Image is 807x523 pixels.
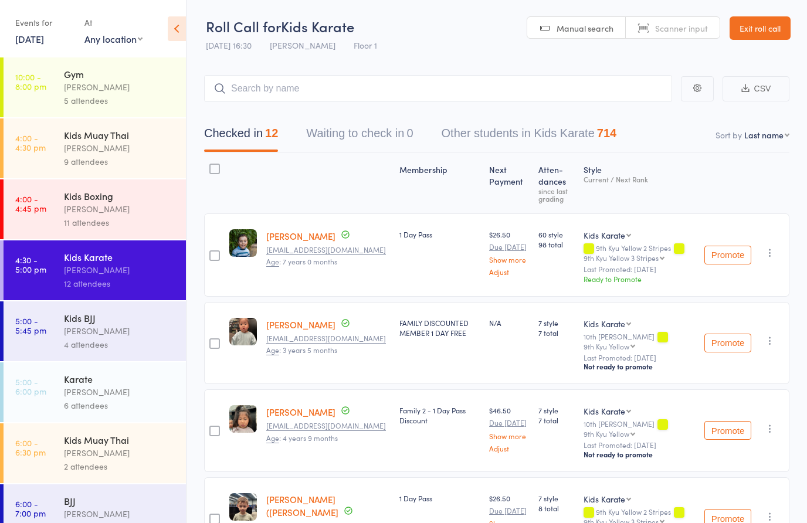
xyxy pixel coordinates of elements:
[489,268,529,276] a: Adjust
[704,421,751,440] button: Promote
[538,318,574,328] span: 7 style
[266,493,338,518] a: [PERSON_NAME] ([PERSON_NAME]
[229,493,257,521] img: image1686808762.png
[266,256,337,267] span: : 7 years 0 months
[4,118,186,178] a: 4:00 -4:30 pmKids Muay Thai[PERSON_NAME]9 attendees
[4,240,186,300] a: 4:30 -5:00 pmKids Karate[PERSON_NAME]12 attendees
[15,133,46,152] time: 4:00 - 4:30 pm
[84,32,143,45] div: Any location
[730,16,791,40] a: Exit roll call
[266,318,335,331] a: [PERSON_NAME]
[15,499,46,518] time: 6:00 - 7:00 pm
[354,39,377,51] span: Floor 1
[395,158,484,208] div: Membership
[584,362,695,371] div: Not ready to promote
[15,32,44,45] a: [DATE]
[64,446,176,460] div: [PERSON_NAME]
[4,57,186,117] a: 10:00 -8:00 pmGym[PERSON_NAME]5 attendees
[584,318,625,330] div: Kids Karate
[489,229,529,276] div: $26.50
[84,13,143,32] div: At
[15,377,46,396] time: 5:00 - 6:00 pm
[584,405,625,417] div: Kids Karate
[538,187,574,202] div: since last grading
[442,121,617,152] button: Other students in Kids Karate714
[15,438,46,457] time: 6:00 - 6:30 pm
[538,503,574,513] span: 8 total
[306,121,413,152] button: Waiting to check in0
[265,127,278,140] div: 12
[64,250,176,263] div: Kids Karate
[716,129,742,141] label: Sort by
[489,432,529,440] a: Show more
[484,158,534,208] div: Next Payment
[538,415,574,425] span: 7 total
[597,127,616,140] div: 714
[281,16,354,36] span: Kids Karate
[584,430,629,437] div: 9th Kyu Yellow
[64,128,176,141] div: Kids Muay Thai
[538,493,574,503] span: 7 style
[584,441,695,449] small: Last Promoted: [DATE]
[206,16,281,36] span: Roll Call for
[584,274,695,284] div: Ready to Promote
[15,316,46,335] time: 5:00 - 5:45 pm
[704,334,751,352] button: Promote
[64,372,176,385] div: Karate
[266,334,390,342] small: stephanieduong@outlook.com.au
[229,405,257,433] img: image1754462418.png
[206,39,252,51] span: [DATE] 16:30
[64,324,176,338] div: [PERSON_NAME]
[64,311,176,324] div: Kids BJJ
[584,229,625,241] div: Kids Karate
[64,202,176,216] div: [PERSON_NAME]
[266,230,335,242] a: [PERSON_NAME]
[584,342,629,350] div: 9th Kyu Yellow
[538,229,574,239] span: 60 style
[64,67,176,80] div: Gym
[4,179,186,239] a: 4:00 -4:45 pmKids Boxing[PERSON_NAME]11 attendees
[534,158,579,208] div: Atten­dances
[489,419,529,427] small: Due [DATE]
[584,493,625,505] div: Kids Karate
[4,301,186,361] a: 5:00 -5:45 pmKids BJJ[PERSON_NAME]4 attendees
[704,246,751,264] button: Promote
[489,507,529,515] small: Due [DATE]
[399,318,480,338] div: FAMILY DISCOUNTED MEMBER 1 DAY FREE
[15,194,46,213] time: 4:00 - 4:45 pm
[584,450,695,459] div: Not ready to promote
[266,422,390,430] small: stephanieduong@outlook.com.au
[64,141,176,155] div: [PERSON_NAME]
[229,318,257,345] img: image1754462455.png
[64,277,176,290] div: 12 attendees
[266,406,335,418] a: [PERSON_NAME]
[15,72,46,91] time: 10:00 - 8:00 pm
[744,129,784,141] div: Last name
[584,244,695,261] div: 9th Kyu Yellow 2 Stripes
[64,80,176,94] div: [PERSON_NAME]
[204,121,278,152] button: Checked in12
[229,229,257,257] img: image1660801930.png
[64,507,176,521] div: [PERSON_NAME]
[723,76,789,101] button: CSV
[64,494,176,507] div: BJJ
[64,385,176,399] div: [PERSON_NAME]
[64,189,176,202] div: Kids Boxing
[489,444,529,452] a: Adjust
[15,13,73,32] div: Events for
[270,39,335,51] span: [PERSON_NAME]
[399,405,480,425] div: Family 2 - 1 Day Pass Discount
[204,75,672,102] input: Search by name
[655,22,708,34] span: Scanner input
[64,399,176,412] div: 6 attendees
[64,216,176,229] div: 11 attendees
[538,405,574,415] span: 7 style
[489,256,529,263] a: Show more
[584,332,695,350] div: 10th [PERSON_NAME]
[4,362,186,422] a: 5:00 -6:00 pmKarate[PERSON_NAME]6 attendees
[15,255,46,274] time: 4:30 - 5:00 pm
[266,345,337,355] span: : 3 years 5 months
[64,155,176,168] div: 9 attendees
[64,433,176,446] div: Kids Muay Thai
[266,246,390,254] small: marthadale001@gmail.com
